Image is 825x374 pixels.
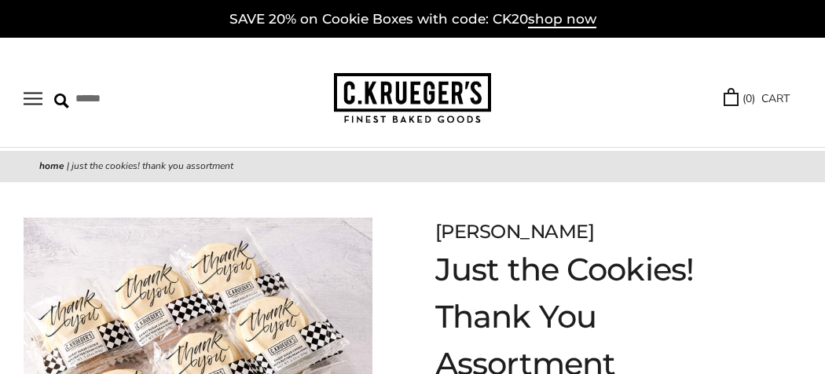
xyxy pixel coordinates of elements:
a: (0) CART [724,90,790,108]
span: Just the Cookies! Thank You Assortment [71,159,233,172]
input: Search [54,86,209,111]
nav: breadcrumbs [39,159,786,174]
a: SAVE 20% on Cookie Boxes with code: CK20shop now [229,11,596,28]
img: C.KRUEGER'S [334,73,491,124]
div: [PERSON_NAME] [435,218,746,246]
a: Home [39,159,64,172]
span: shop now [528,11,596,28]
img: Search [54,93,69,108]
span: | [67,159,69,172]
button: Open navigation [24,92,42,105]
